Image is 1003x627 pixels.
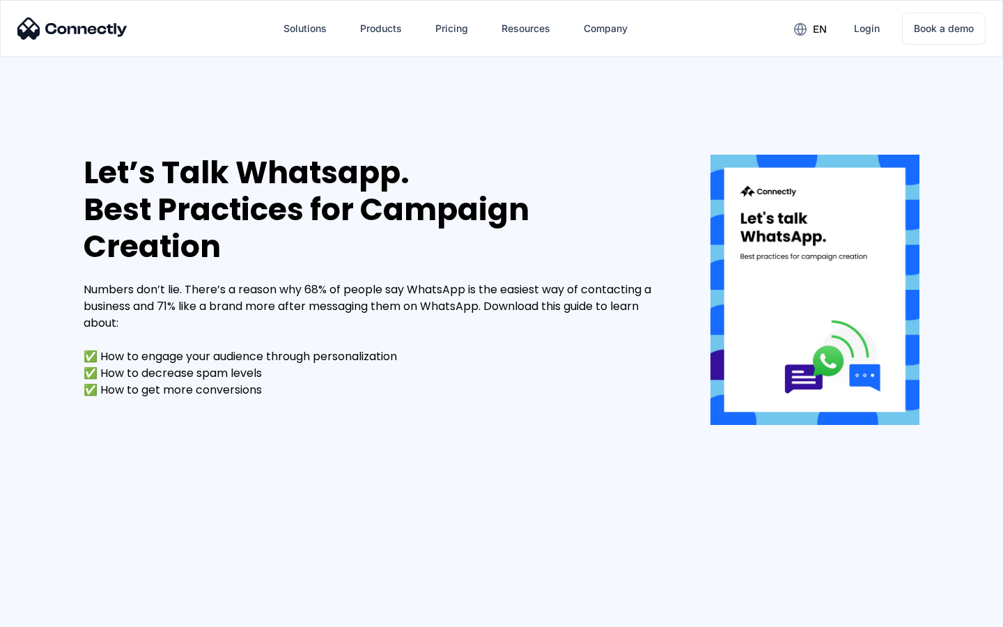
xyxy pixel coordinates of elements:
div: Numbers don’t lie. There’s a reason why 68% of people say WhatsApp is the easiest way of contacti... [84,281,669,398]
a: Login [843,12,891,45]
div: en [813,20,827,39]
div: Products [360,19,402,38]
div: Resources [501,19,550,38]
div: Pricing [435,19,468,38]
aside: Language selected: English [14,603,84,622]
div: Solutions [283,19,327,38]
a: Book a demo [902,13,986,45]
a: Pricing [424,12,479,45]
div: Let’s Talk Whatsapp. Best Practices for Campaign Creation [84,155,669,265]
div: Company [584,19,628,38]
div: Login [854,19,880,38]
ul: Language list [28,603,84,622]
img: Connectly Logo [17,17,127,40]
